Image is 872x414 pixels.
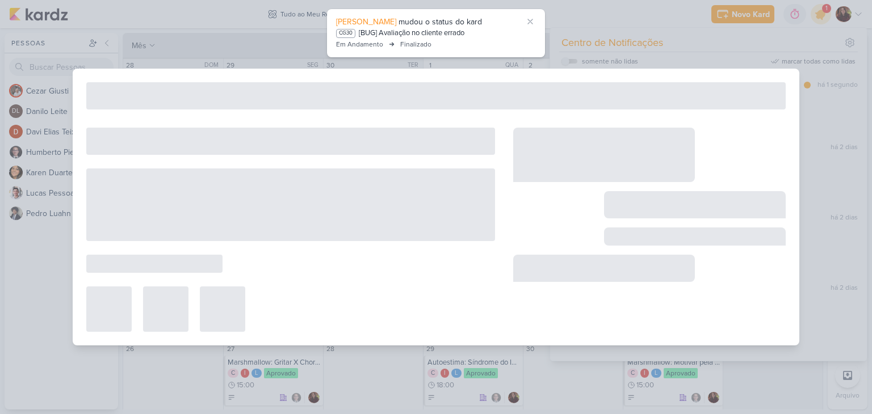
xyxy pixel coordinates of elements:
[336,39,383,49] div: Em Andamento
[359,28,464,39] div: [BUG] Avaliação no cliente errado
[336,29,355,38] div: CG30
[336,17,396,27] span: [PERSON_NAME]
[400,39,431,49] div: Finalizado
[399,17,482,27] span: mudou o status do kard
